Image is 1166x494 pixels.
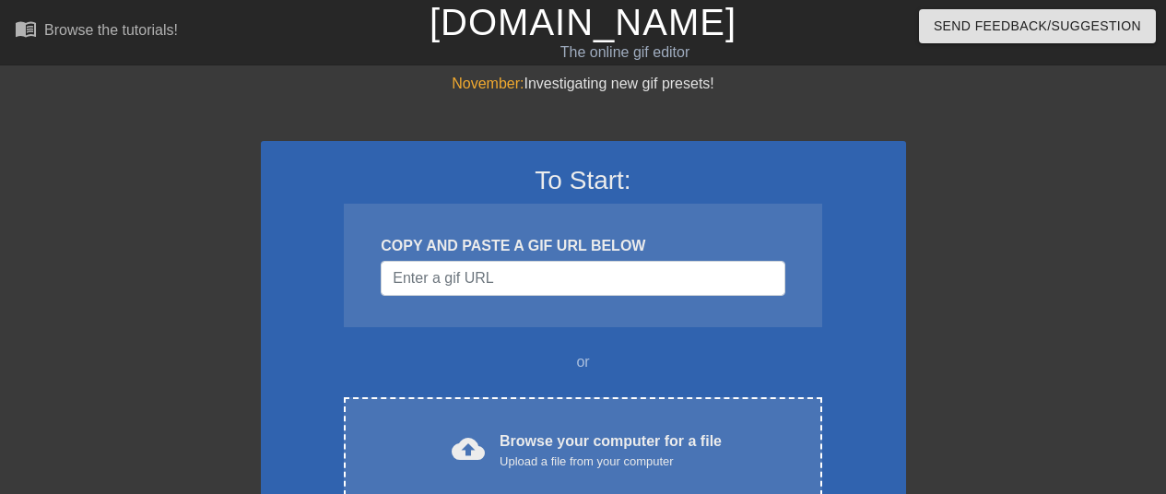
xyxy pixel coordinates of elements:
[919,9,1156,43] button: Send Feedback/Suggestion
[261,73,906,95] div: Investigating new gif presets!
[430,2,736,42] a: [DOMAIN_NAME]
[934,15,1141,38] span: Send Feedback/Suggestion
[500,453,722,471] div: Upload a file from your computer
[285,165,882,196] h3: To Start:
[44,22,178,38] div: Browse the tutorials!
[15,18,178,46] a: Browse the tutorials!
[15,18,37,40] span: menu_book
[398,41,853,64] div: The online gif editor
[500,430,722,471] div: Browse your computer for a file
[452,432,485,465] span: cloud_upload
[381,261,784,296] input: Username
[381,235,784,257] div: COPY AND PASTE A GIF URL BELOW
[452,76,524,91] span: November:
[309,351,858,373] div: or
